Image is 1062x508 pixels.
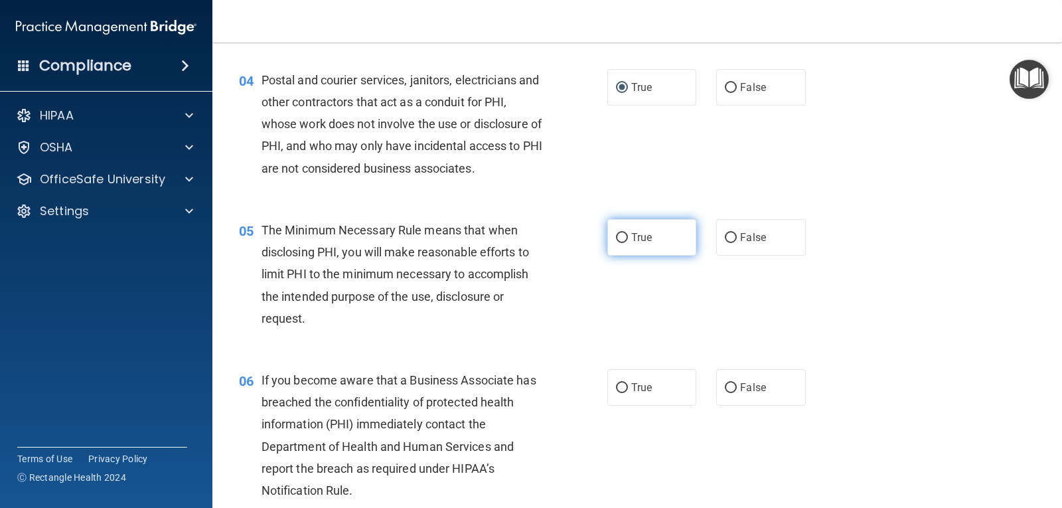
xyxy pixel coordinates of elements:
p: Settings [40,203,89,219]
a: Settings [16,203,193,219]
span: False [740,231,766,244]
a: OfficeSafe University [16,171,193,187]
span: True [631,81,652,94]
a: Terms of Use [17,452,72,466]
input: True [616,233,628,243]
input: True [616,83,628,93]
span: True [631,231,652,244]
span: Ⓒ Rectangle Health 2024 [17,471,126,484]
a: OSHA [16,139,193,155]
button: Open Resource Center [1010,60,1049,99]
h4: Compliance [39,56,131,75]
input: True [616,383,628,393]
span: Postal and courier services, janitors, electricians and other contractors that act as a conduit f... [262,73,542,175]
span: 05 [239,223,254,239]
a: Privacy Policy [88,452,148,466]
input: False [725,83,737,93]
input: False [725,383,737,393]
img: PMB logo [16,14,196,41]
span: If you become aware that a Business Associate has breached the confidentiality of protected healt... [262,373,536,497]
span: False [740,381,766,394]
p: OfficeSafe University [40,171,165,187]
span: False [740,81,766,94]
span: The Minimum Necessary Rule means that when disclosing PHI, you will make reasonable efforts to li... [262,223,529,325]
span: 06 [239,373,254,389]
span: 04 [239,73,254,89]
a: HIPAA [16,108,193,124]
span: True [631,381,652,394]
p: OSHA [40,139,73,155]
p: HIPAA [40,108,74,124]
input: False [725,233,737,243]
